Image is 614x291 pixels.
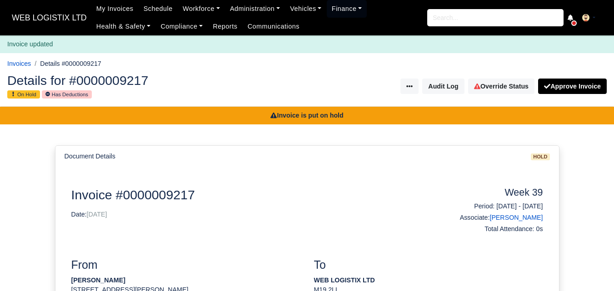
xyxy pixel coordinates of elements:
[435,225,543,233] h6: Total Attendance: 0s
[468,79,534,94] a: Override Status
[7,90,40,99] small: On Hold
[91,18,156,35] a: Health & Safety
[7,9,91,27] a: WEB LOGISTIX LTD
[7,74,300,87] h2: Details for #0000009217
[71,210,422,219] p: Date:
[531,153,549,160] span: hold
[42,90,92,99] small: Has Deductions
[427,9,564,26] input: Search...
[31,59,101,69] li: Details #0000009217
[7,60,31,67] a: Invoices
[422,79,464,94] button: Audit Log
[71,276,125,284] strong: [PERSON_NAME]
[71,258,300,272] h3: From
[435,202,543,210] h6: Period: [DATE] - [DATE]
[243,18,305,35] a: Communications
[489,214,543,221] a: [PERSON_NAME]
[65,153,115,160] h6: Document Details
[314,276,375,284] strong: WEB LOGISTIX LTD
[435,187,543,199] h4: Week 39
[71,187,422,202] h2: Invoice #0000009217
[314,258,543,272] h3: To
[208,18,242,35] a: Reports
[435,214,543,222] h6: Associate:
[538,79,607,94] button: Approve Invoice
[87,211,107,218] span: [DATE]
[155,18,208,35] a: Compliance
